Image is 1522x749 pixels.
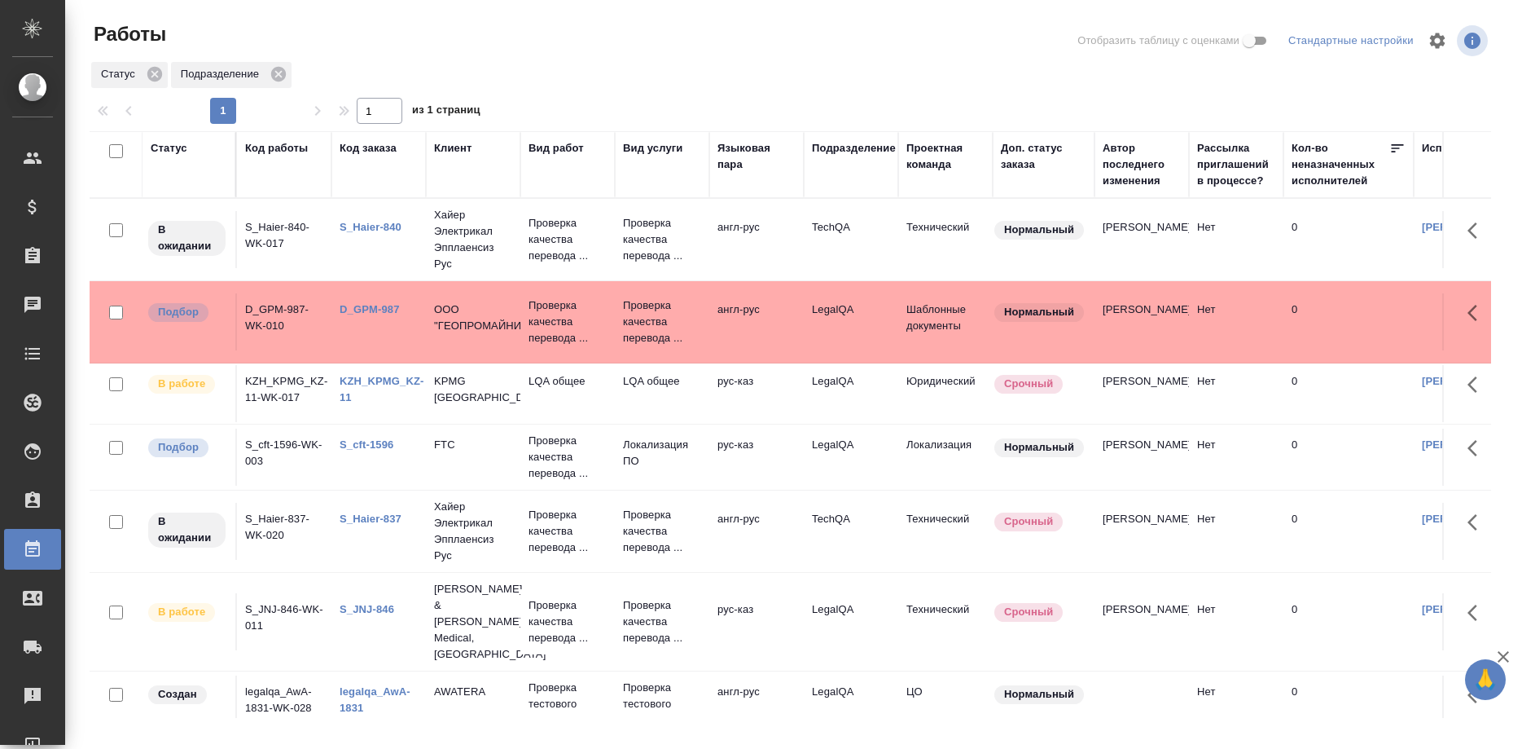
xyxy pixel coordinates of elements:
td: англ-рус [709,211,804,268]
div: Подразделение [171,62,292,88]
a: KZH_KPMG_KZ-11 [340,375,424,403]
td: Нет [1189,365,1283,422]
p: Подбор [158,304,199,320]
td: 0 [1283,293,1414,350]
p: KPMG [GEOGRAPHIC_DATA] [434,373,512,406]
p: В работе [158,604,205,620]
p: Локализация ПО [623,437,701,469]
div: Исполнитель [1422,140,1493,156]
a: S_Haier-837 [340,513,401,525]
p: В ожидании [158,222,216,254]
td: Нет [1189,293,1283,350]
p: Нормальный [1004,439,1074,456]
span: Отобразить таблицу с оценками [1077,33,1239,49]
div: Клиент [434,140,472,156]
p: ООО "ГЕОПРОМАЙНИНГ" [434,302,512,334]
td: LegalQA [804,429,898,486]
div: Исполнитель выполняет работу [147,601,227,623]
a: [PERSON_NAME] [1422,375,1512,387]
p: Проверка качества перевода ... [623,297,701,346]
p: Проверка качества перевода ... [529,433,607,482]
td: англ-рус [709,293,804,350]
td: legalqa_AwA-1831-WK-028 [237,676,331,733]
td: [PERSON_NAME] [1094,365,1189,422]
td: англ-рус [709,503,804,560]
td: Технический [898,211,993,268]
td: Нет [1189,593,1283,650]
div: Статус [91,62,168,88]
div: split button [1284,29,1418,54]
div: Исполнитель назначен, приступать к работе пока рано [147,511,227,549]
p: LQA общее [529,373,607,390]
div: Вид работ [529,140,584,156]
span: из 1 страниц [412,100,480,124]
button: Здесь прячутся важные кнопки [1458,293,1497,333]
p: Срочный [1004,376,1053,392]
p: Проверка качества перевода ... [623,215,701,264]
div: Доп. статус заказа [1001,140,1086,173]
td: S_Haier-837-WK-020 [237,503,331,560]
p: FTC [434,437,512,453]
td: 0 [1283,676,1414,733]
p: Статус [101,66,141,82]
button: Здесь прячутся важные кнопки [1458,211,1497,250]
p: В работе [158,376,205,392]
td: S_Haier-840-WK-017 [237,211,331,268]
td: 0 [1283,593,1414,650]
p: [PERSON_NAME] & [PERSON_NAME] Medical, [GEOGRAPHIC_DATA] [434,581,512,663]
span: Настроить таблицу [1418,21,1457,60]
button: Здесь прячутся важные кнопки [1458,429,1497,468]
td: S_JNJ-846-WK-011 [237,593,331,650]
td: KZH_KPMG_KZ-11-WK-017 [237,365,331,422]
td: рус-каз [709,593,804,650]
td: LegalQA [804,365,898,422]
p: Хайер Электрикал Эпплаенсиз Рус [434,499,512,564]
p: Подбор [158,439,199,456]
p: AWATERA [434,684,512,700]
a: S_Haier-840 [340,221,401,233]
p: Подразделение [181,66,265,82]
a: S_cft-1596 [340,438,393,451]
p: Проверка качества перевода ... [623,597,701,646]
p: Нормальный [1004,222,1074,238]
td: рус-каз [709,365,804,422]
td: Юридический [898,365,993,422]
button: Здесь прячутся важные кнопки [1458,503,1497,542]
td: рус-каз [709,429,804,486]
div: Проектная команда [906,140,985,173]
p: Нормальный [1004,686,1074,703]
div: Вид услуги [623,140,683,156]
td: [PERSON_NAME] [1094,503,1189,560]
div: Статус [151,140,187,156]
span: 🙏 [1472,663,1499,697]
div: Исполнитель выполняет работу [147,373,227,395]
td: TechQA [804,503,898,560]
button: Здесь прячутся важные кнопки [1458,676,1497,715]
td: [PERSON_NAME] [1094,593,1189,650]
div: Рассылка приглашений в процессе? [1197,140,1275,189]
div: Языковая пара [717,140,796,173]
div: Можно подбирать исполнителей [147,437,227,459]
a: [PERSON_NAME] [1422,603,1512,615]
p: Проверка качества перевода ... [529,215,607,264]
div: Кол-во неназначенных исполнителей [1292,140,1389,189]
span: Работы [90,21,166,47]
p: Хайер Электрикал Эпплаенсиз Рус [434,207,512,272]
p: Проверка качества перевода ... [623,507,701,556]
td: 0 [1283,365,1414,422]
td: англ-рус [709,676,804,733]
a: [PERSON_NAME] [1422,438,1512,451]
a: legalqa_AwA-1831 [340,685,410,714]
p: Срочный [1004,604,1053,620]
a: D_GPM-987 [340,303,400,315]
button: 🙏 [1465,659,1506,700]
a: [PERSON_NAME] [1422,513,1512,525]
p: Проверка качества перевода ... [529,507,607,556]
td: Технический [898,593,993,650]
td: S_cft-1596-WK-003 [237,429,331,486]
p: Проверка качества перевода ... [529,297,607,346]
td: LegalQA [804,593,898,650]
td: Нет [1189,429,1283,486]
p: Срочный [1004,513,1053,530]
div: Исполнитель назначен, приступать к работе пока рано [147,219,227,258]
